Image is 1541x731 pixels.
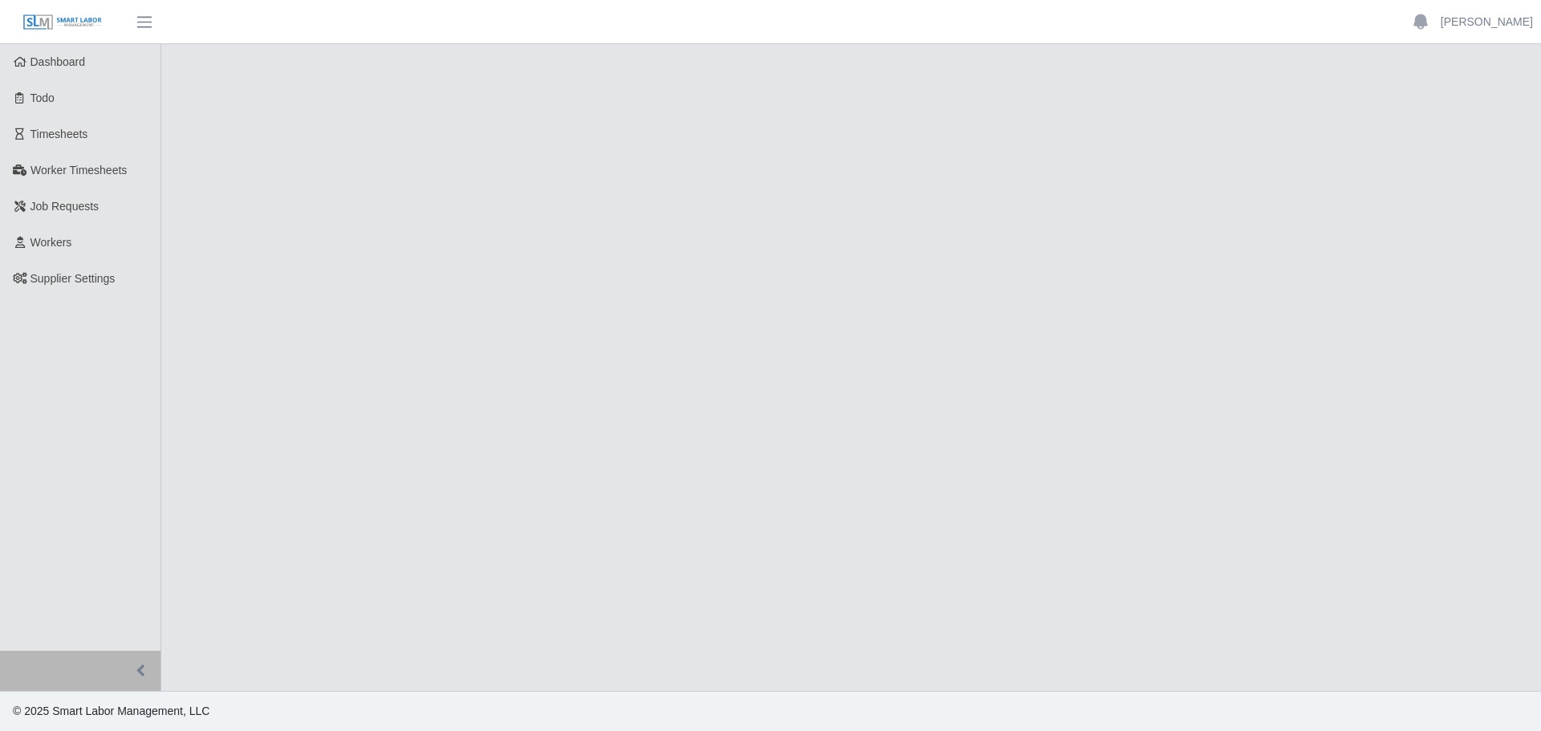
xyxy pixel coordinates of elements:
[30,91,55,104] span: Todo
[30,128,88,140] span: Timesheets
[30,164,127,177] span: Worker Timesheets
[30,55,86,68] span: Dashboard
[1441,14,1533,30] a: [PERSON_NAME]
[13,705,209,717] span: © 2025 Smart Labor Management, LLC
[30,272,116,285] span: Supplier Settings
[30,200,100,213] span: Job Requests
[30,236,72,249] span: Workers
[22,14,103,31] img: SLM Logo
